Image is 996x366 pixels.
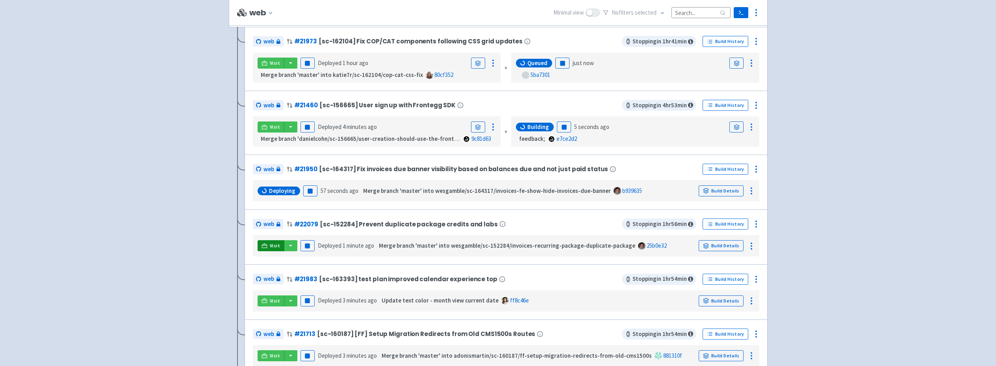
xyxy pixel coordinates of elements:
button: Pause [555,58,569,69]
span: Deploying [269,187,295,195]
span: Stopping in 1 hr 54 min [622,274,696,285]
button: Pause [557,121,571,133]
button: Pause [303,185,317,196]
span: Visit [270,298,280,304]
a: 881310f [663,352,682,359]
a: #21460 [294,101,318,109]
button: Pause [300,58,315,69]
a: 80cf352 [434,71,453,78]
span: web [263,165,274,174]
span: Building [527,123,549,131]
span: Stopping in 1 hr 56 min [622,218,696,230]
a: web [253,219,284,230]
span: Deployed [318,123,377,131]
span: Stopping in 1 hr 54 min [622,329,696,340]
a: Build Details [699,295,744,306]
span: Visit [270,243,280,249]
a: #21983 [294,275,317,283]
span: Visit [270,353,280,359]
strong: Merge branch 'master' into adonismartin/sc-160187/ff-setup-migration-redirects-from-old-cms1500s [382,352,652,359]
a: Build Details [699,240,744,251]
span: Deployed [318,242,374,249]
span: Stopping in 4 hr 53 min [622,100,696,111]
input: Search... [671,7,731,18]
button: Pause [300,240,315,251]
a: Build History [703,274,748,285]
span: web [263,220,274,229]
a: web [253,36,284,47]
strong: Merge branch 'master' into wesgamble/sc-152284/invoices-recurring-package-duplicate-package [379,242,635,249]
time: 4 minutes ago [343,123,377,131]
span: Visit [270,60,280,66]
a: Visit [258,121,284,133]
span: [sc-164317] Fix invoices due banner visibility based on balances due and not just paid status [319,166,608,172]
a: Build History [703,329,748,340]
a: web [253,329,284,340]
span: web [263,37,274,46]
a: #21973 [294,37,317,45]
a: ff8c46e [510,297,529,304]
strong: Update text color - month view current date [382,297,499,304]
a: Build Details [699,185,744,196]
time: 3 minutes ago [343,352,377,359]
a: 9c81d63 [471,135,491,142]
a: Build History [703,36,748,47]
a: Build History [703,164,748,175]
time: 57 seconds ago [321,187,358,194]
a: Terminal [734,7,748,18]
a: e7ce2d2 [556,135,577,142]
div: « [504,116,507,147]
span: Stopping in 1 hr 41 min [622,36,696,47]
a: Visit [258,350,284,361]
div: « [504,52,507,83]
span: web [263,330,274,339]
a: Visit [258,295,284,306]
button: Pause [300,295,315,306]
span: web [263,101,274,110]
span: Minimal view [553,8,584,17]
span: Deployed [318,297,377,304]
span: selected [635,9,657,16]
time: 5 seconds ago [574,123,609,131]
a: Visit [258,240,284,251]
a: 5ba7301 [530,71,550,78]
a: Build Details [699,350,744,361]
span: [sc-162104] Fix COP/CAT components following CSS grid updates [319,38,523,45]
a: 25b0e32 [647,242,667,249]
a: web [253,274,284,284]
strong: feedback; [519,135,545,142]
time: just now [573,59,594,67]
button: Pause [300,121,315,133]
span: [sc-156665] User sign up with Frontegg SDK [319,102,456,108]
time: 1 hour ago [343,59,368,67]
span: [sc-152284] Prevent duplicate package credits and labs [320,221,498,228]
button: Pause [300,350,315,361]
span: Deployed [318,59,368,67]
span: No filter s [612,8,657,17]
button: web [249,8,276,17]
a: Build History [703,100,748,111]
a: web [253,164,284,175]
time: 3 minutes ago [343,297,377,304]
span: [sc-163393] test plan improved calendar experience top [319,276,497,282]
strong: Merge branch 'master' into wesgamble/sc-164317/invoices-fe-show-hide-invoices-due-banner [363,187,611,194]
time: 1 minute ago [343,242,374,249]
a: #21713 [294,330,315,338]
a: #22079 [294,220,318,228]
strong: Merge branch 'master' into katie7r/sc-162104/cop-cat-css-fix [261,71,423,78]
span: Visit [270,124,280,130]
span: Queued [527,59,547,67]
a: Visit [258,58,284,69]
strong: Merge branch 'danielcohn/sc-156665/user-creation-should-use-the-frontegg-api' of [DOMAIN_NAME]:he... [261,135,752,142]
span: Deployed [318,352,377,359]
span: [sc-160187] [FF] Setup Migration Redirects from Old CMS1500s Routes [317,331,535,337]
a: web [253,100,284,111]
a: Build History [703,218,748,230]
span: web [263,274,274,284]
a: #21950 [294,165,317,173]
a: b939635 [622,187,642,194]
